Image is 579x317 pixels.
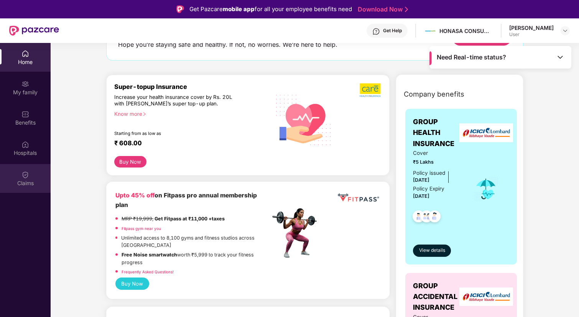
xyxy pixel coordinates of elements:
span: GROUP ACCIDENTAL INSURANCE [413,281,463,313]
span: [DATE] [413,193,429,199]
img: New Pazcare Logo [9,26,59,36]
span: Need Real-time status? [437,53,506,61]
span: right [142,112,146,116]
img: svg+xml;base64,PHN2ZyB4bWxucz0iaHR0cDovL3d3dy53My5vcmcvMjAwMC9zdmciIHdpZHRoPSI0OC45NDMiIGhlaWdodD... [425,208,444,227]
a: Fitpass gym near you [122,226,161,231]
div: Get Pazcare for all your employee benefits need [189,5,352,14]
del: MRP ₹19,999, [122,216,153,222]
a: Download Now [358,5,406,13]
span: Company benefits [404,89,464,100]
img: b5dec4f62d2307b9de63beb79f102df3.png [360,83,382,97]
div: Policy Expiry [413,185,444,193]
img: svg+xml;base64,PHN2ZyB3aWR0aD0iMjAiIGhlaWdodD0iMjAiIHZpZXdCb3g9IjAgMCAyMCAyMCIgZmlsbD0ibm9uZSIgeG... [21,80,29,88]
img: svg+xml;base64,PHN2ZyBpZD0iQmVuZWZpdHMiIHhtbG5zPSJodHRwOi8vd3d3LnczLm9yZy8yMDAwL3N2ZyIgd2lkdGg9Ij... [21,110,29,118]
strong: Get Fitpass at ₹11,000 +taxes [155,216,225,222]
div: Policy issued [413,169,445,177]
button: Buy Now [114,156,146,168]
img: fppp.png [336,191,380,205]
div: ₹ 608.00 [114,139,263,148]
div: Starting from as low as [114,131,238,136]
strong: Free Noise smartwatch [122,252,177,258]
span: ₹5 Lakhs [413,158,463,166]
button: Buy Now [115,278,149,290]
span: View details [419,247,445,254]
img: icon [474,176,498,202]
b: Upto 45% off [115,192,155,199]
img: Mamaearth%20Logo.jpg [425,25,436,36]
div: Super-topup Insurance [114,83,270,90]
div: [PERSON_NAME] [509,24,554,31]
img: svg+xml;base64,PHN2ZyBpZD0iSG9tZSIgeG1sbnM9Imh0dHA6Ly93d3cudzMub3JnLzIwMDAvc3ZnIiB3aWR0aD0iMjAiIG... [21,50,29,57]
span: [DATE] [413,177,429,183]
img: Toggle Icon [556,53,564,61]
img: Logo [176,5,184,13]
p: worth ₹5,999 to track your fitness progress [122,251,270,266]
strong: mobile app [223,5,255,13]
div: Know more [114,111,266,116]
span: Cover [413,149,463,157]
img: fpp.png [270,206,324,260]
img: svg+xml;base64,PHN2ZyBpZD0iQ2xhaW0iIHhtbG5zPSJodHRwOi8vd3d3LnczLm9yZy8yMDAwL3N2ZyIgd2lkdGg9IjIwIi... [21,171,29,179]
a: Frequently Asked Questions! [122,269,174,274]
img: Stroke [405,5,408,13]
img: insurerLogo [459,123,513,142]
b: on Fitpass pro annual membership plan [115,192,257,208]
img: svg+xml;base64,PHN2ZyB4bWxucz0iaHR0cDovL3d3dy53My5vcmcvMjAwMC9zdmciIHdpZHRoPSI0OC45NDMiIGhlaWdodD... [409,208,428,227]
div: HONASA CONSUMER LIMITED [439,27,493,34]
p: Unlimited access to 8,100 gyms and fitness studios across [GEOGRAPHIC_DATA] [121,234,270,249]
img: svg+xml;base64,PHN2ZyB4bWxucz0iaHR0cDovL3d3dy53My5vcmcvMjAwMC9zdmciIHhtbG5zOnhsaW5rPSJodHRwOi8vd3... [270,85,337,153]
img: insurerLogo [459,287,513,306]
img: svg+xml;base64,PHN2ZyBpZD0iRHJvcGRvd24tMzJ4MzIiIHhtbG5zPSJodHRwOi8vd3d3LnczLm9yZy8yMDAwL3N2ZyIgd2... [562,28,568,34]
img: svg+xml;base64,PHN2ZyBpZD0iSG9zcGl0YWxzIiB4bWxucz0iaHR0cDovL3d3dy53My5vcmcvMjAwMC9zdmciIHdpZHRoPS... [21,141,29,148]
button: View details [413,245,451,257]
img: svg+xml;base64,PHN2ZyB4bWxucz0iaHR0cDovL3d3dy53My5vcmcvMjAwMC9zdmciIHdpZHRoPSI0OC45MTUiIGhlaWdodD... [417,208,436,227]
div: User [509,31,554,38]
div: Hope you’re staying safe and healthy. If not, no worries. We’re here to help. [118,41,337,49]
div: Increase your health insurance cover by Rs. 20L with [PERSON_NAME]’s super top-up plan. [114,94,237,107]
span: GROUP HEALTH INSURANCE [413,117,463,149]
div: Get Help [383,28,402,34]
img: svg+xml;base64,PHN2ZyBpZD0iSGVscC0zMngzMiIgeG1sbnM9Imh0dHA6Ly93d3cudzMub3JnLzIwMDAvc3ZnIiB3aWR0aD... [372,28,380,35]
